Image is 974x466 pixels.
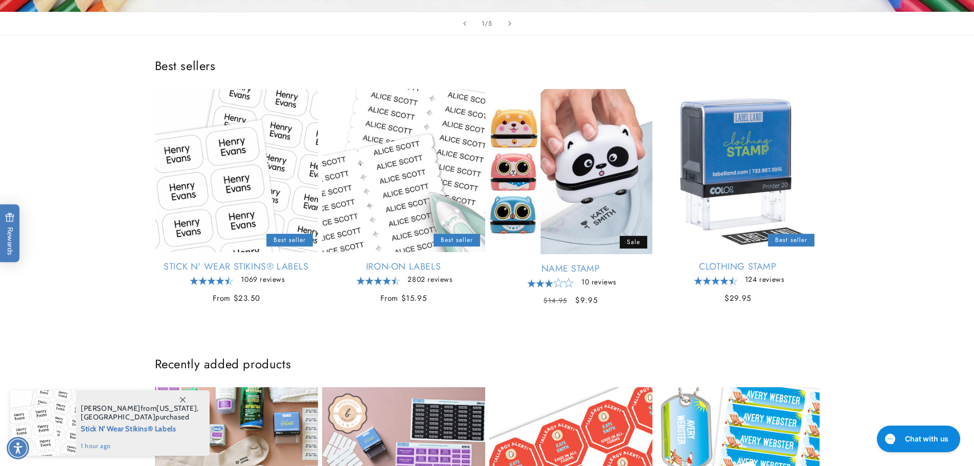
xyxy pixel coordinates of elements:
h2: Recently added products [155,356,820,372]
button: Previous slide [454,12,476,35]
button: Next slide [499,12,521,35]
span: from , purchased [81,404,199,421]
a: Name Stamp [489,263,652,275]
span: [PERSON_NAME] [81,404,141,413]
span: Stick N' Wear Stikins® Labels [81,421,199,434]
span: [US_STATE] [156,404,197,413]
h2: Best sellers [155,58,820,74]
a: Clothing Stamp [656,261,820,273]
span: 1 hour ago [81,441,199,451]
a: Stick N' Wear Stikins® Labels [155,261,318,273]
span: / [485,18,488,29]
span: Rewards [5,212,15,255]
a: Iron-On Labels [322,261,485,273]
span: 5 [488,18,492,29]
span: 1 [482,18,485,29]
ul: Slider [155,89,820,315]
span: [GEOGRAPHIC_DATA] [81,412,155,421]
iframe: Gorgias live chat messenger [872,422,964,456]
div: Accessibility Menu [7,437,29,459]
